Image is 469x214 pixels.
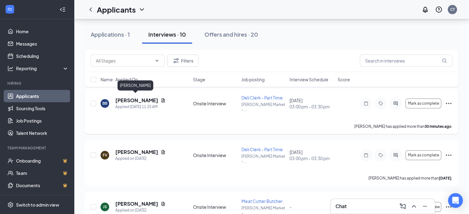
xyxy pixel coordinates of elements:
span: Job posting [241,76,264,83]
div: Onsite Interview [193,152,237,158]
span: Meat Cutter Butcher [241,198,283,204]
input: Search in interviews [360,55,452,67]
div: [DATE] [290,97,334,110]
span: Interview Schedule [290,76,328,83]
div: [PERSON_NAME] [117,80,153,91]
h5: [PERSON_NAME] [115,149,158,155]
div: CT [450,7,455,12]
a: Messages [16,38,69,50]
p: [PERSON_NAME] Market - ... [241,154,286,164]
div: Switch to admin view [16,202,59,208]
div: [DATE] [290,149,334,161]
svg: Note [362,153,370,158]
svg: QuestionInfo [435,6,442,13]
div: Applied on [DATE] [115,207,166,213]
button: Filter Filters [167,55,199,67]
a: DocumentsCrown [16,179,69,192]
button: Mark as complete [405,150,441,160]
svg: Ellipses [445,203,452,211]
span: Deli Clerk - Part Time [241,95,283,100]
svg: ChevronDown [154,58,159,63]
b: 30 minutes ago [425,124,451,129]
button: Minimize [420,201,430,211]
svg: ChevronUp [410,203,418,210]
a: TeamCrown [16,167,69,179]
div: Reporting [16,65,69,71]
svg: Note [362,101,370,106]
b: [DATE] [439,176,451,180]
div: JS [103,204,107,209]
div: Applied [DATE] 11:25 AM [115,104,166,110]
div: Applications · 1 [91,30,130,38]
p: [PERSON_NAME] Market - ... [241,102,286,112]
div: Hiring [7,81,68,86]
svg: Filter [172,57,180,64]
a: OnboardingCrown [16,155,69,167]
svg: WorkstreamLogo [7,6,13,12]
div: Open Intercom Messenger [448,193,463,208]
div: Onsite Interview [193,100,237,107]
input: All Stages [96,57,152,64]
svg: Document [161,201,166,206]
svg: Notifications [422,6,429,13]
div: Offers and hires · 20 [204,30,258,38]
svg: Tag [377,153,385,158]
svg: Document [161,98,166,103]
a: Talent Network [16,127,69,139]
h5: [PERSON_NAME] [115,200,158,207]
a: Applicants [16,90,69,102]
svg: Settings [7,202,14,208]
h5: [PERSON_NAME] [115,97,158,104]
svg: ChevronDown [138,6,146,13]
svg: Tag [377,101,385,106]
a: Home [16,25,69,38]
button: ComposeMessage [398,201,408,211]
button: Mark as complete [405,99,441,108]
span: Deli Clerk - Part Time [241,147,283,152]
svg: Ellipses [445,100,452,107]
a: Job Postings [16,115,69,127]
div: Applied on [DATE] [115,155,166,162]
svg: Collapse [60,6,66,13]
h1: Applicants [97,4,136,15]
div: BB [102,101,107,106]
svg: ComposeMessage [399,203,406,210]
div: Onsite Interview [193,204,237,210]
svg: MagnifyingGlass [442,58,447,63]
span: 03:00 pm - 03:30 pm [290,103,334,110]
p: [PERSON_NAME] has applied more than . [354,124,452,129]
svg: Minimize [421,203,429,210]
svg: Document [161,150,166,155]
span: Stage [193,76,205,83]
span: Mark as complete [408,101,439,106]
svg: Analysis [7,65,14,71]
a: SurveysCrown [16,192,69,204]
h3: Chat [335,203,347,210]
div: Team Management [7,145,68,151]
svg: ActiveChat [392,153,399,158]
svg: ActiveChat [392,101,399,106]
svg: Ellipses [445,151,452,159]
svg: ChevronLeft [87,6,94,13]
button: ChevronUp [409,201,419,211]
span: Name · Applied On [101,76,138,83]
div: Interviews · 10 [148,30,186,38]
a: Scheduling [16,50,69,62]
span: 03:00 pm - 03:30 pm [290,155,334,161]
div: FV [103,152,107,158]
span: - [290,204,292,210]
span: Mark as complete [408,153,439,157]
p: [PERSON_NAME] has applied more than . [368,176,452,181]
a: Sourcing Tools [16,102,69,115]
span: Score [338,76,350,83]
